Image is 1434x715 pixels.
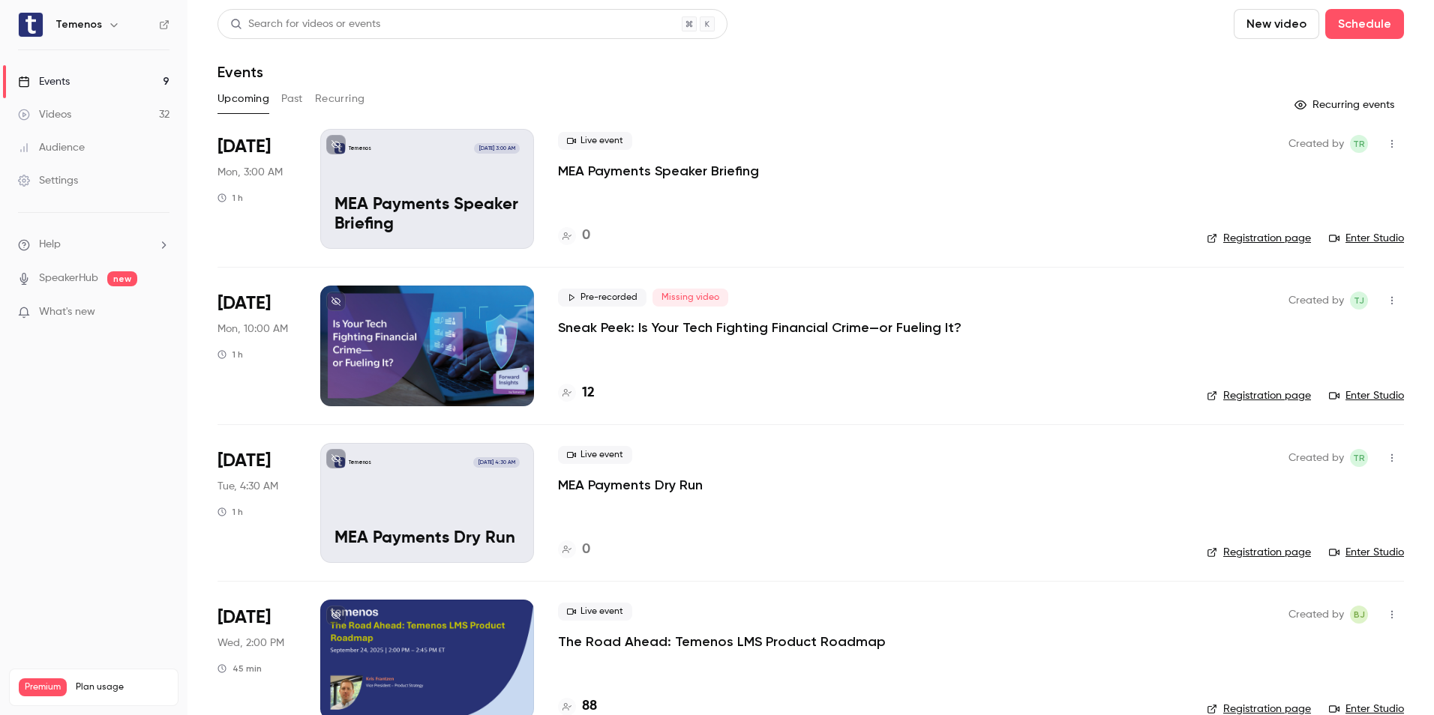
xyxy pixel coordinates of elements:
[1350,606,1368,624] span: Boney Joseph
[558,226,590,246] a: 0
[217,63,263,81] h1: Events
[652,289,728,307] span: Missing video
[18,107,71,122] div: Videos
[281,87,303,111] button: Past
[1288,449,1344,467] span: Created by
[19,678,67,696] span: Premium
[1354,606,1365,624] span: BJ
[217,663,262,675] div: 45 min
[1207,388,1311,403] a: Registration page
[1288,93,1404,117] button: Recurring events
[1353,449,1365,467] span: TR
[558,289,646,307] span: Pre-recorded
[217,286,296,405] div: Sep 22 Mon, 8:00 AM (America/Denver)
[1350,449,1368,467] span: Terniell Ramlah
[39,304,95,320] span: What's new
[558,132,632,150] span: Live event
[230,16,380,32] div: Search for videos or events
[217,506,243,518] div: 1 h
[1329,545,1404,560] a: Enter Studio
[18,173,78,188] div: Settings
[558,383,595,403] a: 12
[217,192,243,204] div: 1 h
[217,606,271,630] span: [DATE]
[1350,135,1368,153] span: Terniell Ramlah
[217,449,271,473] span: [DATE]
[1350,292,1368,310] span: Tim Johnsons
[217,349,243,360] div: 1 h
[349,459,371,466] p: Temenos
[1329,388,1404,403] a: Enter Studio
[217,322,288,337] span: Mon, 10:00 AM
[474,143,519,154] span: [DATE] 3:00 AM
[582,383,595,403] h4: 12
[1353,135,1365,153] span: TR
[18,74,70,89] div: Events
[1234,9,1319,39] button: New video
[1288,292,1344,310] span: Created by
[217,129,296,249] div: Sep 22 Mon, 9:00 AM (Africa/Johannesburg)
[217,87,269,111] button: Upcoming
[558,540,590,560] a: 0
[39,237,61,253] span: Help
[558,476,703,494] a: MEA Payments Dry Run
[1288,135,1344,153] span: Created by
[334,529,520,549] p: MEA Payments Dry Run
[1329,231,1404,246] a: Enter Studio
[582,540,590,560] h4: 0
[558,446,632,464] span: Live event
[320,129,534,249] a: MEA Payments Speaker Briefing Temenos[DATE] 3:00 AMMEA Payments Speaker Briefing
[582,226,590,246] h4: 0
[320,443,534,563] a: MEA Payments Dry RunTemenos[DATE] 4:30 AMMEA Payments Dry Run
[558,603,632,621] span: Live event
[217,135,271,159] span: [DATE]
[558,633,886,651] a: The Road Ahead: Temenos LMS Product Roadmap
[1325,9,1404,39] button: Schedule
[18,237,169,253] li: help-dropdown-opener
[19,13,43,37] img: Temenos
[217,292,271,316] span: [DATE]
[217,443,296,563] div: Sep 23 Tue, 10:30 AM (Africa/Johannesburg)
[315,87,365,111] button: Recurring
[55,17,102,32] h6: Temenos
[1354,292,1364,310] span: TJ
[18,140,85,155] div: Audience
[151,306,169,319] iframe: Noticeable Trigger
[334,196,520,235] p: MEA Payments Speaker Briefing
[76,681,169,693] span: Plan usage
[1207,545,1311,560] a: Registration page
[1288,606,1344,624] span: Created by
[349,145,371,152] p: Temenos
[107,271,137,286] span: new
[217,636,284,651] span: Wed, 2:00 PM
[473,457,519,468] span: [DATE] 4:30 AM
[558,319,961,337] a: Sneak Peek: Is Your Tech Fighting Financial Crime—or Fueling It?
[217,165,283,180] span: Mon, 3:00 AM
[217,479,278,494] span: Tue, 4:30 AM
[558,162,759,180] a: MEA Payments Speaker Briefing
[39,271,98,286] a: SpeakerHub
[1207,231,1311,246] a: Registration page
